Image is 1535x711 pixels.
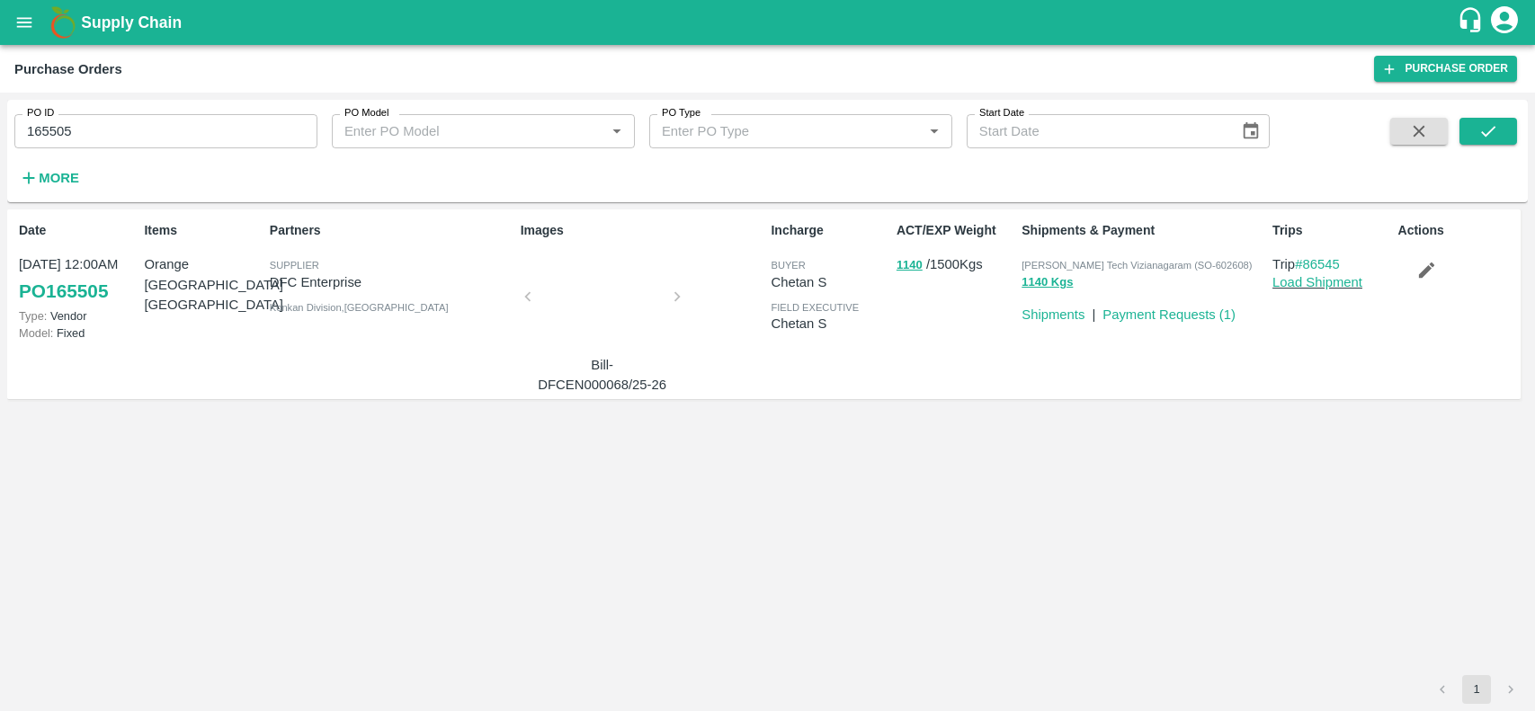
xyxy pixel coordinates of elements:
[19,326,53,340] span: Model:
[45,4,81,40] img: logo
[270,221,513,240] p: Partners
[81,10,1457,35] a: Supply Chain
[771,260,805,271] span: buyer
[967,114,1227,148] input: Start Date
[1374,56,1517,82] a: Purchase Order
[1084,298,1095,324] div: |
[344,106,389,120] label: PO Model
[1462,675,1491,704] button: page 1
[1022,272,1073,293] button: 1140 Kgs
[1102,307,1236,322] a: Payment Requests (1)
[771,314,888,333] p: Chetan S
[270,260,319,271] span: Supplier
[1488,4,1521,41] div: account of current user
[1022,307,1084,322] a: Shipments
[39,171,79,185] strong: More
[270,302,449,313] span: Konkan Division , [GEOGRAPHIC_DATA]
[19,324,137,342] p: Fixed
[14,58,122,81] div: Purchase Orders
[771,272,888,292] p: Chetan S
[19,307,137,324] p: Vendor
[1295,257,1340,271] a: #86545
[19,275,108,307] a: PO165505
[1398,221,1516,240] p: Actions
[662,106,701,120] label: PO Type
[1234,114,1268,148] button: Choose date
[19,309,47,323] span: Type:
[1457,6,1488,39] div: customer-support
[19,254,137,274] p: [DATE] 12:00AM
[4,2,45,43] button: open drawer
[521,221,764,240] p: Images
[1272,221,1390,240] p: Trips
[144,221,262,240] p: Items
[1022,260,1252,271] span: [PERSON_NAME] Tech Vizianagaram (SO-602608)
[81,13,182,31] b: Supply Chain
[535,355,670,395] p: Bill-DFCEN000068/25-26
[605,120,629,143] button: Open
[897,254,1014,275] p: / 1500 Kgs
[27,106,54,120] label: PO ID
[771,302,859,313] span: field executive
[897,255,923,276] button: 1140
[923,120,946,143] button: Open
[979,106,1024,120] label: Start Date
[655,120,894,143] input: Enter PO Type
[1272,275,1362,289] a: Load Shipment
[14,163,84,193] button: More
[771,221,888,240] p: Incharge
[14,114,317,148] input: Enter PO ID
[1022,221,1265,240] p: Shipments & Payment
[1425,675,1528,704] nav: pagination navigation
[897,221,1014,240] p: ACT/EXP Weight
[19,221,137,240] p: Date
[144,254,262,315] p: Orange [GEOGRAPHIC_DATA] [GEOGRAPHIC_DATA]
[1272,254,1390,274] p: Trip
[337,120,576,143] input: Enter PO Model
[270,272,513,292] p: DFC Enterprise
